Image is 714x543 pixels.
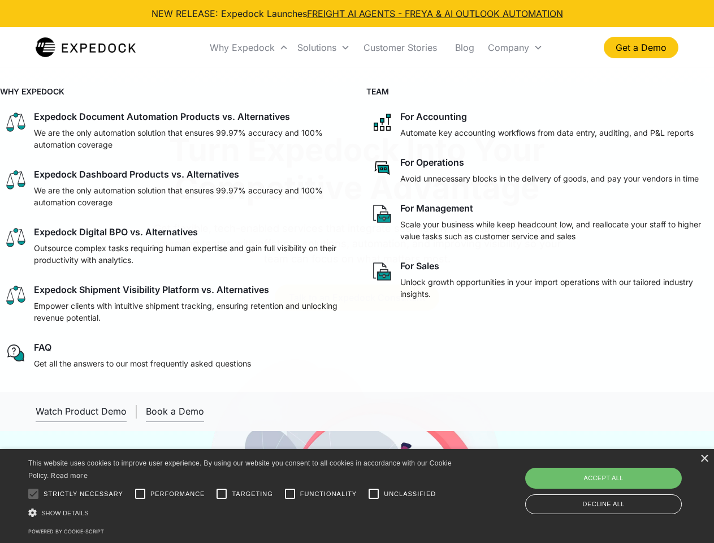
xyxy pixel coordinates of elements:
span: Strictly necessary [44,489,123,499]
span: Show details [41,510,89,516]
div: Company [488,42,529,53]
img: rectangular chat bubble icon [371,157,393,179]
span: Performance [150,489,205,499]
div: Expedock Dashboard Products vs. Alternatives [34,169,239,180]
img: Expedock Logo [36,36,136,59]
div: For Management [400,202,473,214]
a: Customer Stories [354,28,446,67]
div: Solutions [293,28,354,67]
a: Get a Demo [604,37,678,58]
p: Empower clients with intuitive shipment tracking, ensuring retention and unlocking revenue potent... [34,300,344,324]
div: Why Expedock [210,42,275,53]
p: Outsource complex tasks requiring human expertise and gain full visibility on their productivity ... [34,242,344,266]
img: scale icon [5,111,27,133]
div: NEW RELEASE: Expedock Launches [152,7,563,20]
a: Read more [51,471,88,480]
p: Automate key accounting workflows from data entry, auditing, and P&L reports [400,127,694,139]
div: Watch Product Demo [36,406,127,417]
div: Book a Demo [146,406,204,417]
span: Functionality [300,489,357,499]
span: This website uses cookies to improve user experience. By using our website you consent to all coo... [28,459,452,480]
div: Solutions [297,42,336,53]
img: paper and bag icon [371,202,393,225]
a: Book a Demo [146,401,204,422]
p: We are the only automation solution that ensures 99.97% accuracy and 100% automation coverage [34,127,344,150]
a: FREIGHT AI AGENTS - FREYA & AI OUTLOOK AUTOMATION [307,8,563,19]
div: Expedock Shipment Visibility Platform vs. Alternatives [34,284,269,295]
p: Get all the answers to our most frequently asked questions [34,357,251,369]
p: Unlock growth opportunities in your import operations with our tailored industry insights. [400,276,710,300]
div: Show details [28,507,456,519]
p: Scale your business while keep headcount low, and reallocate your staff to higher value tasks suc... [400,218,710,242]
img: paper and bag icon [371,260,393,283]
div: FAQ [34,342,51,353]
span: Unclassified [384,489,436,499]
div: For Accounting [400,111,467,122]
img: network like icon [371,111,393,133]
p: We are the only automation solution that ensures 99.97% accuracy and 100% automation coverage [34,184,344,208]
p: Avoid unnecessary blocks in the delivery of goods, and pay your vendors in time [400,173,699,184]
img: scale icon [5,284,27,307]
a: Powered by cookie-script [28,528,104,535]
div: Company [483,28,547,67]
a: open lightbox [36,401,127,422]
a: home [36,36,136,59]
div: Expedock Digital BPO vs. Alternatives [34,226,198,238]
span: Targeting [232,489,272,499]
div: For Sales [400,260,439,271]
img: scale icon [5,169,27,191]
a: Blog [446,28,483,67]
iframe: Chat Widget [526,421,714,543]
div: For Operations [400,157,464,168]
div: Expedock Document Automation Products vs. Alternatives [34,111,290,122]
div: Why Expedock [205,28,293,67]
img: scale icon [5,226,27,249]
img: regular chat bubble icon [5,342,27,364]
